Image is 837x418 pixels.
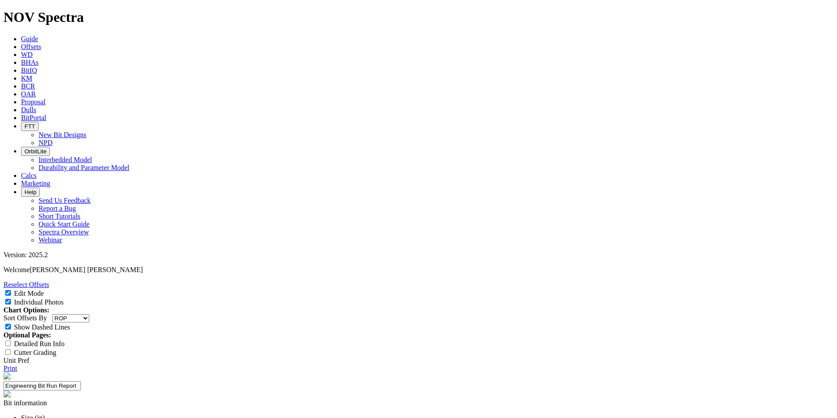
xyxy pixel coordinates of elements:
[21,106,36,113] a: Dulls
[21,147,50,156] button: OrbitLite
[21,114,46,121] a: BitPortal
[39,205,76,212] a: Report a Bug
[21,51,33,58] a: WD
[14,298,63,306] label: Individual Photos
[4,399,833,407] div: Bit information
[21,122,39,131] button: FTT
[4,314,47,322] label: Sort Offsets By
[39,236,62,244] a: Webinar
[21,90,36,98] a: OAR
[4,381,81,390] input: Click to edit report title
[25,123,35,130] span: FTT
[4,9,833,25] h1: NOV Spectra
[4,357,29,364] a: Unit Pref
[25,148,46,155] span: OrbitLite
[14,340,65,347] label: Detailed Run Info
[4,331,51,339] strong: Optional Pages:
[4,266,833,274] p: Welcome
[14,349,56,356] label: Cutter Grading
[21,35,38,43] a: Guide
[4,306,49,314] strong: Chart Options:
[21,74,32,82] a: KM
[4,390,11,397] img: spectra-logo.8771a380.png
[25,189,36,195] span: Help
[21,59,39,66] a: BHAs
[30,266,143,273] span: [PERSON_NAME] [PERSON_NAME]
[39,131,86,138] a: New Bit Designs
[39,220,89,228] a: Quick Start Guide
[4,281,49,288] a: Reselect Offsets
[21,172,37,179] a: Calcs
[21,43,41,50] a: Offsets
[21,67,37,74] a: BitIQ
[4,251,833,259] div: Version: 2025.2
[39,164,130,171] a: Durability and Parameter Model
[21,98,46,106] a: Proposal
[14,290,44,297] label: Edit Mode
[14,323,70,331] label: Show Dashed Lines
[39,139,53,146] a: NPD
[4,372,11,379] img: NOV_WT_RH_Logo_Vert_RGB_F.d63d51a4.png
[21,180,50,187] a: Marketing
[39,213,81,220] a: Short Tutorials
[39,197,91,204] a: Send Us Feedback
[4,372,833,399] report-header: 'Engineering Bit Run Report'
[21,188,40,197] button: Help
[4,365,17,372] a: Print
[39,228,89,236] a: Spectra Overview
[39,156,92,163] a: Interbedded Model
[21,82,35,90] a: BCR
